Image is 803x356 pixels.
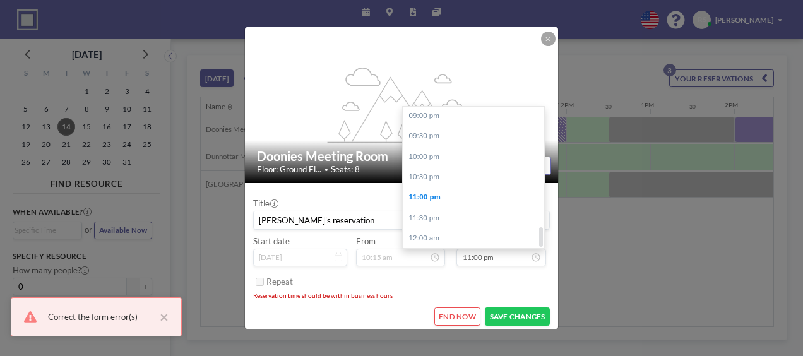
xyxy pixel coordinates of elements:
[403,187,550,207] div: 11:00 pm
[403,228,550,248] div: 12:00 am
[403,146,550,167] div: 10:00 pm
[356,236,376,247] label: From
[449,240,453,263] span: -
[266,276,293,287] label: Repeat
[253,198,278,209] label: Title
[331,164,360,175] span: Seats: 8
[324,165,328,173] span: •
[434,307,481,325] button: END NOW
[48,309,153,324] div: Correct the form error(s)
[403,126,550,146] div: 09:30 pm
[485,307,550,325] button: SAVE CHANGES
[403,105,550,126] div: 09:00 pm
[403,208,550,228] div: 11:30 pm
[253,236,290,247] label: Start date
[254,211,549,229] input: (No title)
[253,292,550,299] li: Reservation time should be within business hours
[257,148,547,164] h2: Doonies Meeting Room
[403,167,550,187] div: 10:30 pm
[153,309,169,324] button: close
[257,164,321,175] span: Floor: Ground Fl...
